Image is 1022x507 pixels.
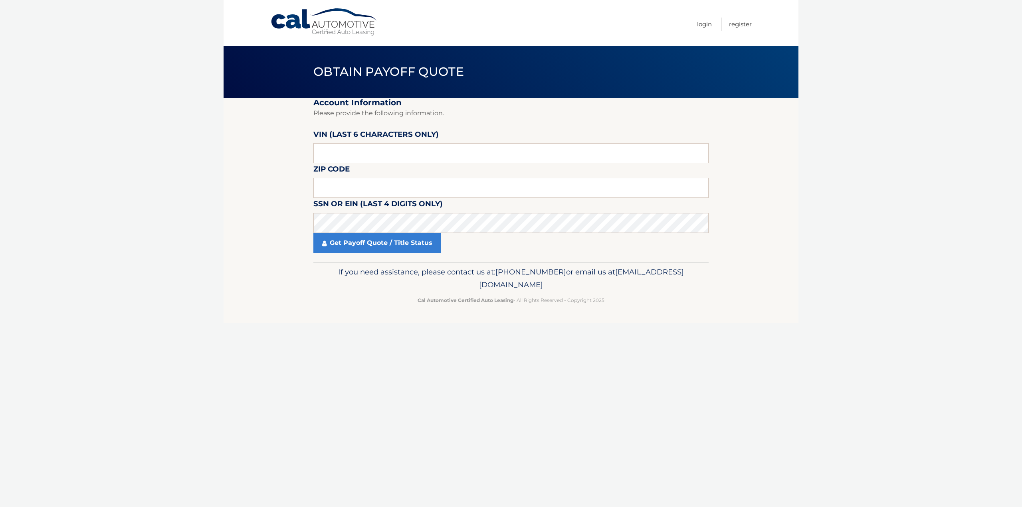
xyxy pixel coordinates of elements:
[418,297,513,303] strong: Cal Automotive Certified Auto Leasing
[495,267,566,276] span: [PHONE_NUMBER]
[313,163,350,178] label: Zip Code
[313,128,439,143] label: VIN (last 6 characters only)
[313,108,709,119] p: Please provide the following information.
[313,198,443,213] label: SSN or EIN (last 4 digits only)
[319,296,703,304] p: - All Rights Reserved - Copyright 2025
[313,233,441,253] a: Get Payoff Quote / Title Status
[313,98,709,108] h2: Account Information
[729,18,752,31] a: Register
[319,266,703,291] p: If you need assistance, please contact us at: or email us at
[697,18,712,31] a: Login
[313,64,464,79] span: Obtain Payoff Quote
[270,8,378,36] a: Cal Automotive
